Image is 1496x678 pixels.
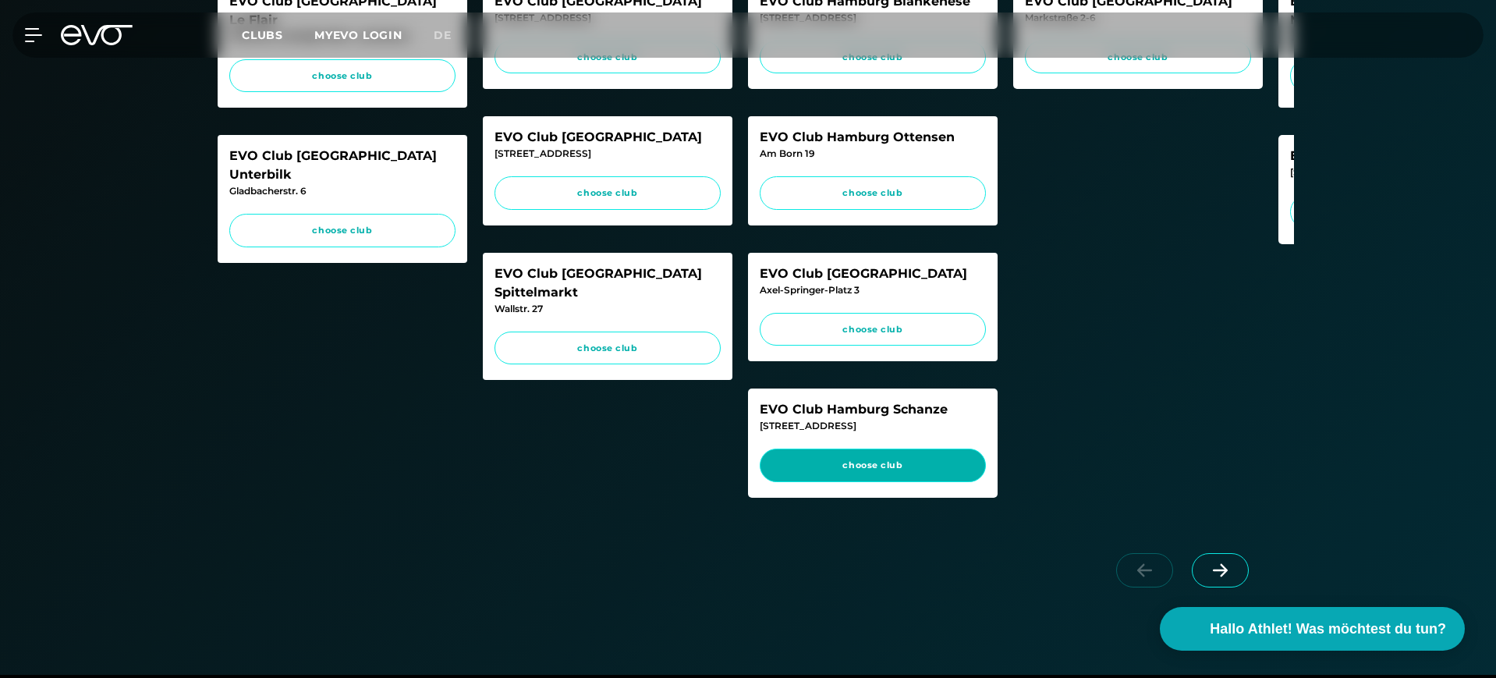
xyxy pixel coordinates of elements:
div: Wallstr. 27 [495,302,721,316]
a: choose club [229,59,456,93]
span: choose club [509,342,706,355]
span: choose club [775,459,971,472]
div: [STREET_ADDRESS] [495,147,721,161]
div: EVO Club [GEOGRAPHIC_DATA] [760,264,986,283]
span: Hallo Athlet! Was möchtest du tun? [1210,619,1446,640]
div: Gladbacherstr. 6 [229,184,456,198]
span: choose club [244,69,441,83]
a: choose club [760,176,986,210]
a: choose club [760,449,986,482]
div: Axel-Springer-Platz 3 [760,283,986,297]
a: Clubs [242,27,314,42]
span: choose club [775,186,971,200]
div: EVO Club Hamburg Ottensen [760,128,986,147]
div: EVO Club [GEOGRAPHIC_DATA] [495,128,721,147]
a: MYEVO LOGIN [314,28,402,42]
div: EVO Club [GEOGRAPHIC_DATA] Spittelmarkt [495,264,721,302]
a: choose club [760,313,986,346]
div: EVO Club Hamburg Schanze [760,400,986,419]
div: [STREET_ADDRESS] [760,419,986,433]
div: EVO Club [GEOGRAPHIC_DATA] Unterbilk [229,147,456,184]
a: choose club [229,214,456,247]
a: de [434,27,470,44]
span: choose club [775,323,971,336]
span: de [434,28,452,42]
div: Am Born 19 [760,147,986,161]
span: Clubs [242,28,283,42]
a: choose club [495,332,721,365]
a: choose club [495,176,721,210]
button: Hallo Athlet! Was möchtest du tun? [1160,607,1465,651]
span: choose club [509,186,706,200]
span: choose club [244,224,441,237]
